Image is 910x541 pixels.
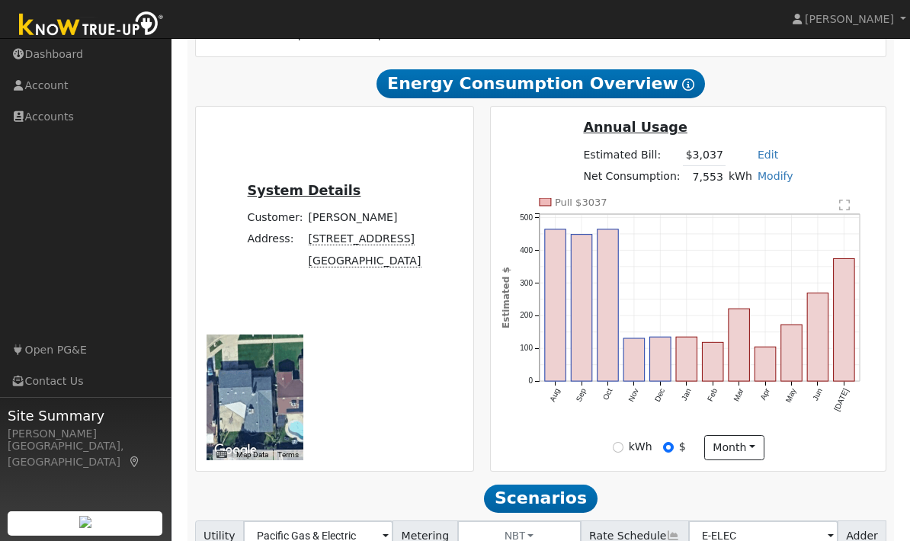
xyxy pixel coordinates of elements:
a: Open this area in Google Maps (opens a new window) [210,440,261,460]
text: May [784,388,798,405]
td: Customer: [245,207,306,229]
input: kWh [613,442,623,453]
rect: onclick="" [834,259,855,382]
button: month [704,435,764,461]
img: Know True-Up [11,8,171,43]
rect: onclick="" [598,229,619,381]
td: 7,553 [683,166,726,188]
text: Apr [759,387,772,402]
text: Estimated $ [501,267,511,329]
text: 0 [528,377,533,386]
text: Aug [548,388,561,404]
td: kWh [726,166,755,188]
td: Estimated Bill: [581,144,683,166]
text:  [839,199,850,211]
text: [DATE] [832,387,850,412]
text: Feb [706,387,719,403]
text: 400 [520,246,533,254]
label: $ [679,439,686,455]
a: Modify [758,170,793,182]
text: Sep [574,387,588,403]
text: 100 [520,344,533,353]
span: Energy Consumption Overview [376,69,705,98]
a: Map [128,456,142,468]
u: Annual Usage [583,120,687,135]
rect: onclick="" [571,235,592,382]
i: Show Help [682,78,694,91]
text: 300 [520,279,533,287]
rect: onclick="" [676,338,697,382]
rect: onclick="" [623,339,645,382]
img: retrieve [79,516,91,528]
img: Google [210,440,261,460]
button: Map Data [236,450,268,460]
label: kWh [629,439,652,455]
text: Jan [680,388,693,402]
div: [GEOGRAPHIC_DATA], [GEOGRAPHIC_DATA] [8,438,163,470]
text: Dec [653,388,666,404]
text: Nov [626,388,639,404]
rect: onclick="" [729,309,750,382]
text: 200 [520,312,533,320]
text: Mar [732,387,745,403]
div: [PERSON_NAME] [8,426,163,442]
text: Jun [811,388,824,402]
span: Scenarios [484,485,598,513]
span: [PERSON_NAME] [805,13,894,25]
text: Oct [601,388,614,402]
a: Terms [277,450,299,459]
text: 500 [520,213,533,222]
button: Keyboard shortcuts [216,450,227,460]
td: Address: [245,229,306,250]
td: Net Consumption: [581,166,683,188]
rect: onclick="" [545,229,566,381]
a: Edit [758,149,778,161]
rect: onclick="" [702,343,723,382]
span: Site Summary [8,405,163,426]
text: Pull $3037 [555,197,607,208]
rect: onclick="" [650,338,671,382]
rect: onclick="" [781,325,803,382]
td: $3,037 [683,144,726,166]
u: System Details [248,183,361,198]
rect: onclick="" [807,293,828,382]
input: $ [663,442,674,453]
td: [PERSON_NAME] [306,207,424,229]
rect: onclick="" [755,347,776,382]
